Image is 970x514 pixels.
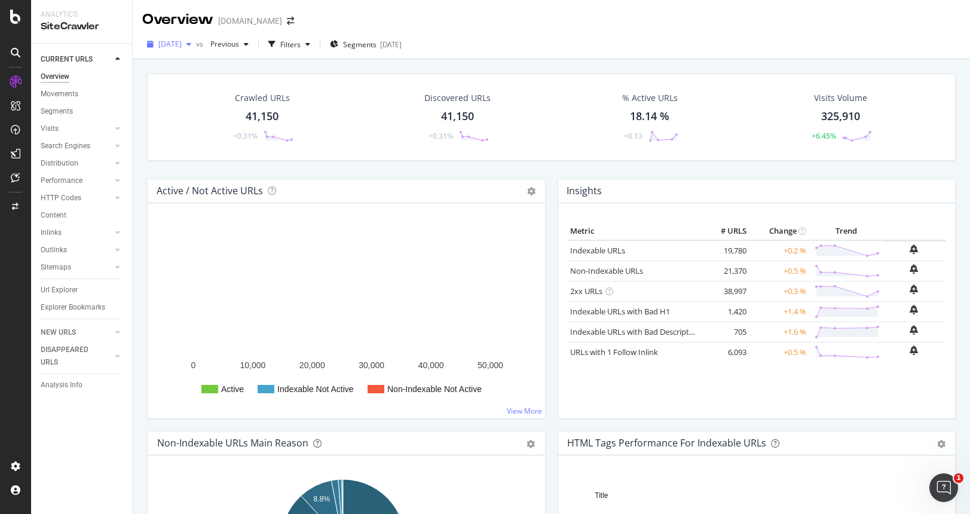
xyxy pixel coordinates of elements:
div: Analytics [41,10,123,20]
text: Active [221,384,244,394]
text: 8.8% [313,495,330,503]
td: 38,997 [702,281,749,301]
text: 20,000 [299,360,325,370]
div: Filters [280,39,301,50]
div: DISAPPEARED URLS [41,344,101,369]
div: 18.14 % [630,109,669,124]
a: Segments [41,105,124,118]
text: Non-Indexable Not Active [387,384,482,394]
a: Explorer Bookmarks [41,301,124,314]
span: Previous [206,39,239,49]
div: arrow-right-arrow-left [287,17,294,25]
div: Content [41,209,66,222]
a: NEW URLS [41,326,112,339]
a: Url Explorer [41,284,124,296]
text: 50,000 [478,360,503,370]
div: bell-plus [910,305,919,314]
a: Analysis Info [41,379,124,391]
td: +0.5 % [749,261,809,281]
a: Distribution [41,157,112,170]
i: Options [528,187,536,195]
td: 6,093 [702,342,749,362]
a: DISAPPEARED URLS [41,344,112,369]
div: Visits Volume [814,92,867,104]
a: Visits [41,123,112,135]
iframe: Intercom live chat [929,473,958,502]
div: [DOMAIN_NAME] [218,15,282,27]
td: +0.3 % [749,281,809,301]
a: Outlinks [41,244,112,256]
div: Overview [41,71,69,83]
div: +0.31% [233,131,258,141]
td: +1.4 % [749,301,809,322]
td: +0.2 % [749,240,809,261]
div: 325,910 [821,109,860,124]
a: HTTP Codes [41,192,112,204]
div: Segments [41,105,73,118]
div: Non-Indexable URLs Main Reason [157,437,308,449]
a: Overview [41,71,124,83]
div: 41,150 [441,109,474,124]
h4: Active / Not Active URLs [157,183,263,199]
span: 2025 Sep. 8th [158,39,182,49]
div: Distribution [41,157,78,170]
div: Discovered URLs [424,92,491,104]
a: Search Engines [41,140,112,152]
div: NEW URLS [41,326,76,339]
div: Visits [41,123,59,135]
a: Indexable URLs [571,245,626,256]
td: 705 [702,322,749,342]
td: +0.5 % [749,342,809,362]
div: Search Engines [41,140,90,152]
div: bell-plus [910,284,919,294]
a: Indexable URLs with Bad H1 [571,306,671,317]
div: bell-plus [910,325,919,335]
div: HTTP Codes [41,192,81,204]
button: Segments[DATE] [325,35,406,54]
button: Filters [264,35,315,54]
th: Trend [809,222,883,240]
td: 19,780 [702,240,749,261]
button: Previous [206,35,253,54]
a: Performance [41,175,112,187]
a: Movements [41,88,124,100]
div: bell-plus [910,264,919,274]
div: Url Explorer [41,284,78,296]
div: HTML Tags Performance for Indexable URLs [568,437,767,449]
div: SiteCrawler [41,20,123,33]
div: +0.13 [624,131,642,141]
a: 2xx URLs [571,286,603,296]
a: View More [507,406,543,416]
div: bell-plus [910,345,919,355]
div: 41,150 [246,109,279,124]
a: Sitemaps [41,261,112,274]
text: 40,000 [418,360,444,370]
div: gear [937,440,945,448]
a: CURRENT URLS [41,53,112,66]
td: 1,420 [702,301,749,322]
th: Change [749,222,809,240]
div: CURRENT URLS [41,53,93,66]
div: % Active URLs [622,92,678,104]
div: gear [527,440,536,448]
span: vs [196,39,206,49]
text: 0 [191,360,196,370]
div: Outlinks [41,244,67,256]
button: [DATE] [142,35,196,54]
svg: A chart. [157,222,530,409]
div: [DATE] [380,39,402,50]
div: +0.31% [429,131,453,141]
div: Analysis Info [41,379,82,391]
span: 1 [954,473,963,483]
a: Inlinks [41,227,112,239]
div: +6.45% [812,131,836,141]
text: Title [595,491,608,500]
div: bell-plus [910,244,919,254]
div: Inlinks [41,227,62,239]
th: Metric [568,222,702,240]
div: Performance [41,175,82,187]
div: Sitemaps [41,261,71,274]
text: Indexable Not Active [277,384,354,394]
text: 30,000 [359,360,384,370]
